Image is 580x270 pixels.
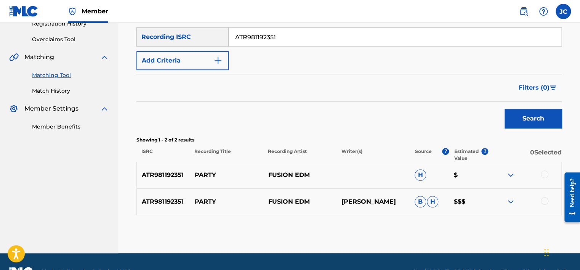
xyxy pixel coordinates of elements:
[100,53,109,62] img: expand
[9,6,38,17] img: MLC Logo
[488,148,562,162] p: 0 Selected
[136,4,562,132] form: Search Form
[427,196,438,207] span: H
[190,170,263,180] p: PARTY
[415,148,431,162] p: Source
[415,169,426,181] span: H
[336,197,409,206] p: [PERSON_NAME]
[82,7,108,16] span: Member
[516,4,531,19] a: Public Search
[136,51,229,70] button: Add Criteria
[137,170,190,180] p: ATR981192351
[542,233,580,270] iframe: Chat Widget
[505,109,562,128] button: Search
[556,4,571,19] div: User Menu
[336,148,410,162] p: Writer(s)
[536,4,551,19] div: Help
[539,7,548,16] img: help
[24,53,54,62] span: Matching
[415,196,426,207] span: B
[544,241,549,264] div: Drag
[32,35,109,43] a: Overclaims Tool
[263,148,336,162] p: Recording Artist
[9,104,18,113] img: Member Settings
[449,170,488,180] p: $
[137,197,190,206] p: ATR981192351
[519,7,528,16] img: search
[449,197,488,206] p: $$$
[506,170,515,180] img: expand
[506,197,515,206] img: expand
[136,148,189,162] p: ISRC
[136,137,562,143] p: Showing 1 - 2 of 2 results
[213,56,223,65] img: 9d2ae6d4665cec9f34b9.svg
[190,197,263,206] p: PARTY
[189,148,263,162] p: Recording Title
[32,87,109,95] a: Match History
[263,170,336,180] p: FUSION EDM
[519,83,550,92] span: Filters ( 0 )
[550,85,556,90] img: filter
[442,148,449,155] span: ?
[24,104,79,113] span: Member Settings
[9,53,19,62] img: Matching
[514,78,562,97] button: Filters (0)
[263,197,336,206] p: FUSION EDM
[68,7,77,16] img: Top Rightsholder
[32,20,109,28] a: Registration History
[100,104,109,113] img: expand
[454,148,482,162] p: Estimated Value
[32,71,109,79] a: Matching Tool
[559,167,580,228] iframe: Resource Center
[481,148,488,155] span: ?
[32,123,109,131] a: Member Benefits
